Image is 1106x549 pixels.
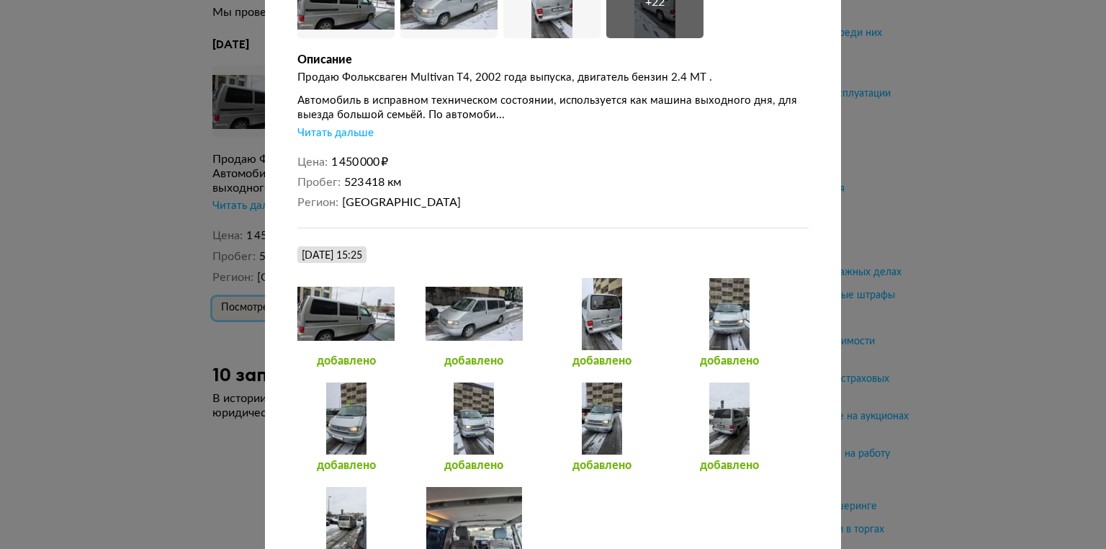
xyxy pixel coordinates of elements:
dd: 523 418 км [344,175,809,189]
dt: Регион [297,195,338,210]
dd: [GEOGRAPHIC_DATA] [342,195,809,210]
div: добавлено [553,458,650,473]
div: добавлено [426,458,523,473]
div: добавлено [426,354,523,368]
div: [DATE] 15:25 [302,249,362,262]
div: добавлено [553,354,650,368]
dt: Цена [297,155,328,169]
div: добавлено [297,354,395,368]
div: добавлено [681,458,778,473]
div: Описание [297,53,809,67]
div: Продаю Фольксваген Multivan T4, 2002 года выпуска, двигатель бензин 2.4 МТ . [297,71,809,85]
div: Автомобиль в исправном техническом состоянии, используется как машина выходного дня, для выезда б... [297,94,809,122]
div: добавлено [297,458,395,473]
span: 1 450 000 ₽ [331,156,388,168]
div: Читать дальше [297,126,374,140]
div: добавлено [681,354,778,368]
dt: Пробег [297,175,341,189]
